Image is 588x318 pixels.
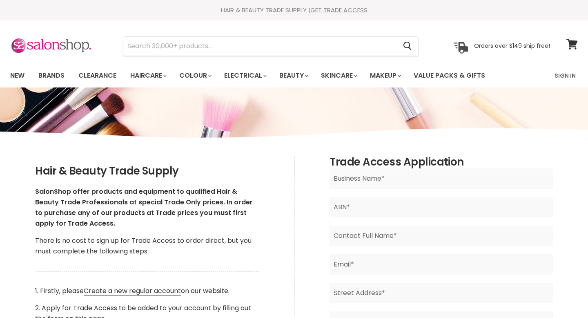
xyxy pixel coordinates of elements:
input: Search [123,37,396,56]
p: SalonShop offer products and equipment to qualified Hair & Beauty Trade Professionals at special ... [35,186,258,229]
p: Orders over $149 ship free! [474,42,550,49]
a: Haircare [124,67,171,84]
a: Beauty [273,67,313,84]
h2: Hair & Beauty Trade Supply [35,165,258,177]
a: Brands [32,67,71,84]
a: Skincare [315,67,362,84]
a: GET TRADE ACCESS [310,6,367,14]
p: There is no cost to sign up for Trade Access to order direct, but you must complete the following... [35,235,258,257]
ul: Main menu [4,64,521,87]
p: 1. Firstly, please on our website. [35,286,258,296]
a: Colour [173,67,216,84]
button: Search [396,37,418,56]
a: Electrical [218,67,272,84]
a: Sign In [550,67,581,84]
a: Makeup [364,67,406,84]
form: Product [123,36,419,56]
a: Clearance [72,67,122,84]
a: Value Packs & Gifts [408,67,491,84]
a: New [4,67,31,84]
h2: Trade Access Application [330,156,552,168]
a: Create a new regular account [84,286,181,296]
